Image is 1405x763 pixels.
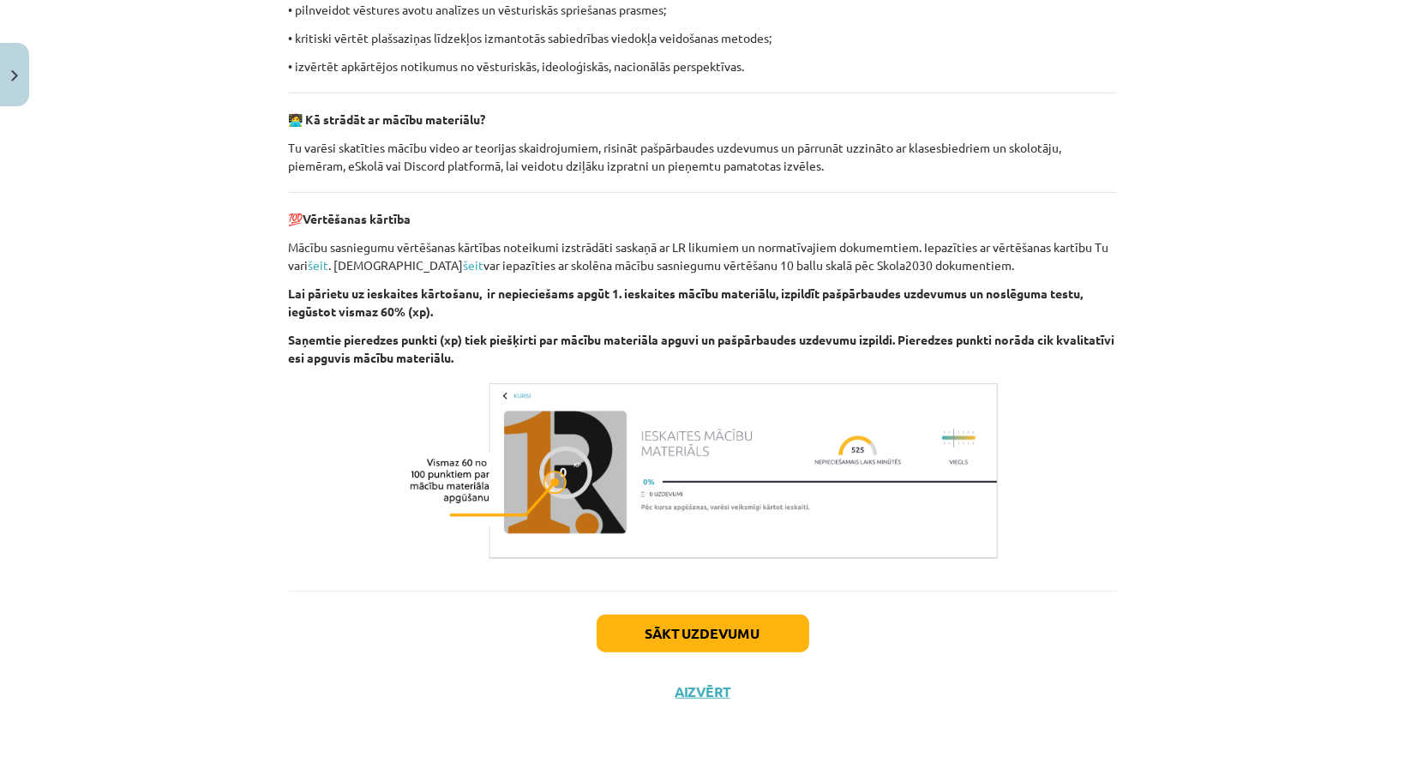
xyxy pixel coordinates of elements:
[309,257,329,273] a: šeit
[289,57,1117,75] p: • izvērtēt apkārtējos notikumus no vēsturiskās, ideoloģiskās, nacionālās perspektīvas.
[303,211,411,226] b: Vērtēšanas kārtība
[670,683,736,700] button: Aizvērt
[597,615,809,652] button: Sākt uzdevumu
[289,111,486,127] strong: 🧑‍💻 Kā strādāt ar mācību materiālu?
[289,29,1117,47] p: • kritiski vērtēt plašsaziņas līdzekļos izmantotās sabiedrības viedokļa veidošanas metodes;
[11,70,18,81] img: icon-close-lesson-0947bae3869378f0d4975bcd49f059093ad1ed9edebbc8119c70593378902aed.svg
[289,285,1084,319] b: Lai pārietu uz ieskaites kārtošanu, ir nepieciešams apgūt 1. ieskaites mācību materiālu, izpildīt...
[289,332,1115,365] b: Saņemtie pieredzes punkti (xp) tiek piešķirti par mācību materiāla apguvi un pašpārbaudes uzdevum...
[289,139,1117,175] p: Tu varēsi skatīties mācību video ar teorijas skaidrojumiem, risināt pašpārbaudes uzdevumus un pār...
[289,238,1117,274] p: Mācību sasniegumu vērtēšanas kārtības noteikumi izstrādāti saskaņā ar LR likumiem un normatīvajie...
[289,1,1117,19] p: • pilnveidot vēstures avotu analīzes un vēsturiskās spriešanas prasmes;
[464,257,484,273] a: šeit
[289,210,1117,228] p: 💯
